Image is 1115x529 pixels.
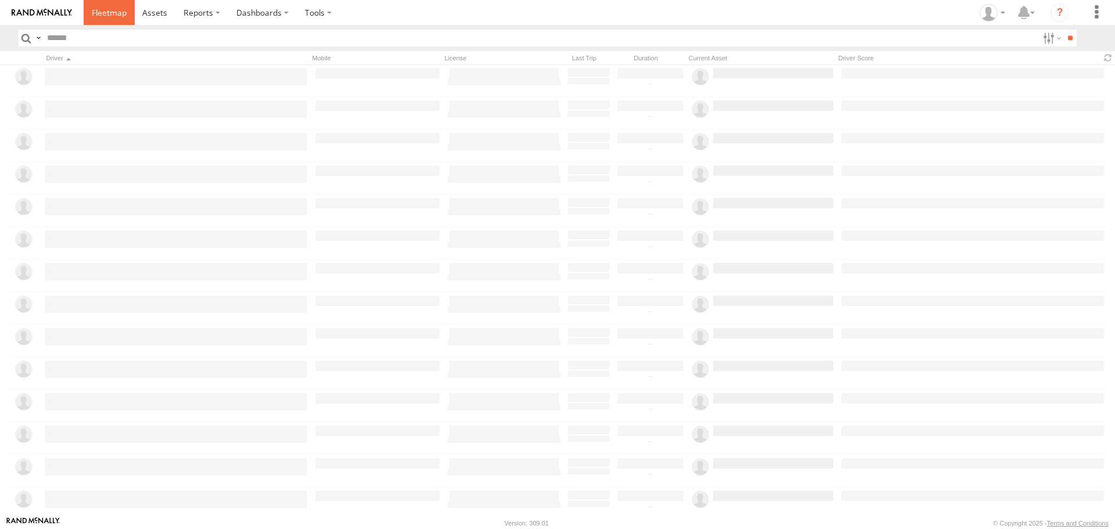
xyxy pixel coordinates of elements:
a: Visit our Website [6,517,60,529]
div: Duration [611,53,681,64]
div: Version: 309.01 [505,520,549,527]
div: Mobile [309,53,437,64]
div: Current Asset [685,53,830,64]
img: rand-logo.svg [12,9,72,17]
div: Click to Sort [43,53,304,64]
div: Ismail Elayodath [976,4,1009,21]
div: Last Trip [562,53,606,64]
span: Refresh [1101,52,1115,63]
a: Terms and Conditions [1047,520,1109,527]
div: Driver Score [835,53,1096,64]
label: Search Filter Options [1038,30,1063,46]
label: Search Query [34,30,43,46]
div: License [441,53,557,64]
div: © Copyright 2025 - [993,520,1109,527]
i: ? [1051,3,1069,22]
